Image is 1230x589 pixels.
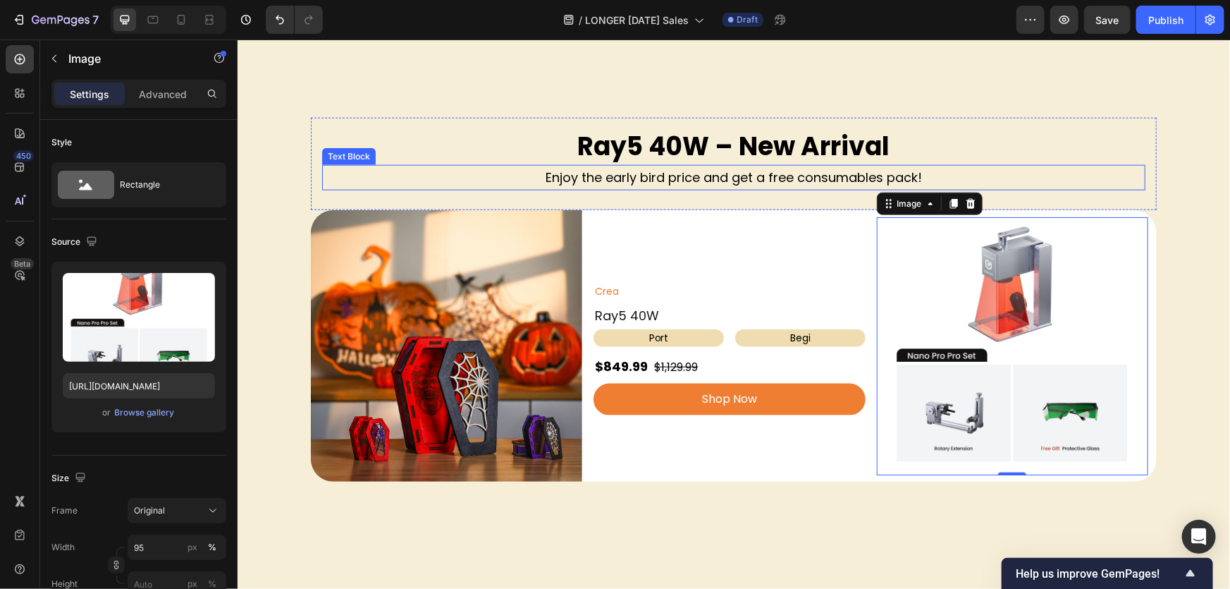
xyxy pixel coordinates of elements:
strong: $849.99 [357,318,410,336]
a: Shop Now [356,344,627,376]
button: Browse gallery [114,406,176,420]
img: preview-image [63,273,215,362]
p: Advanced [139,87,187,102]
div: Rectangle [120,169,206,201]
div: Publish [1148,13,1183,28]
div: Source [51,233,100,252]
div: Open Intercom Messenger [1182,520,1216,554]
p: Settings [70,87,109,102]
p: Port [357,291,485,306]
iframe: To enrich screen reader interactions, please activate Accessibility in Grammarly extension settings [238,40,1230,589]
div: Size [51,469,89,488]
p: 7 [92,11,99,28]
div: Beta [11,258,34,269]
div: % [208,541,216,554]
button: Publish [1136,6,1195,34]
span: Save [1096,14,1119,26]
span: / [579,13,582,28]
input: https://example.com/image.jpg [63,373,215,399]
p: Shop Now [465,350,519,370]
div: Image [657,158,687,171]
button: 7 [6,6,105,34]
div: Undo/Redo [266,6,323,34]
h2: Ray5 40W [356,267,627,286]
div: Browse gallery [115,406,175,419]
span: Crea [357,245,381,259]
div: 450 [13,150,34,162]
button: px [204,539,221,556]
img: gempages_490436405370029203-7397ddd5-ab45-47f6-8555-1895e7e96ba0.jpg [646,178,904,436]
p: Image [68,50,188,67]
s: $1,129.99 [417,320,460,336]
span: Draft [737,13,758,26]
span: Help us improve GemPages! [1016,567,1182,581]
button: Save [1084,6,1131,34]
span: LONGER [DATE] Sales [585,13,689,28]
button: Original [128,498,226,523]
button: % [184,539,201,556]
label: Width [51,541,75,554]
span: Original [134,504,165,517]
p: Begi [499,291,627,306]
label: Frame [51,504,78,517]
button: Show survey - Help us improve GemPages! [1016,565,1199,582]
input: px% [128,535,226,560]
div: px [187,541,197,554]
span: or [103,404,111,421]
div: Style [51,136,72,149]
